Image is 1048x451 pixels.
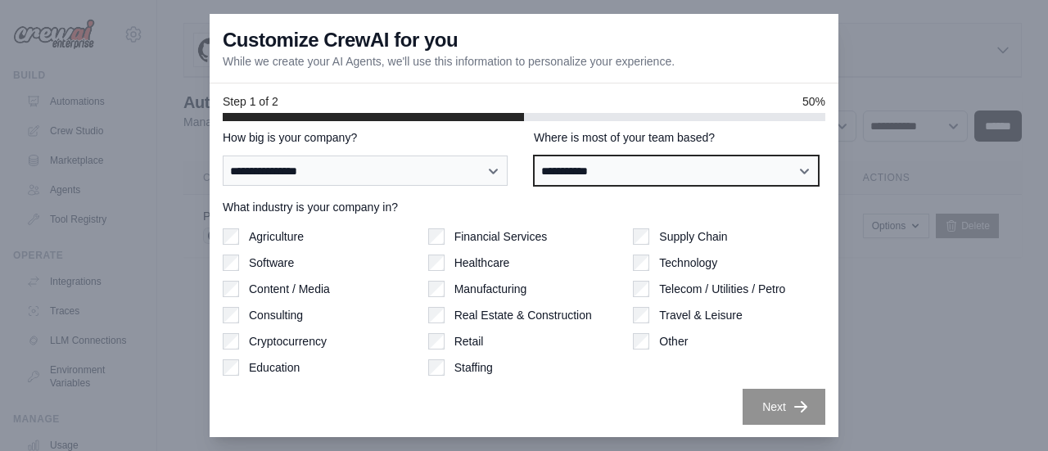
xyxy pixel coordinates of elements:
[249,359,300,376] label: Education
[249,333,327,350] label: Cryptocurrency
[659,228,727,245] label: Supply Chain
[454,359,493,376] label: Staffing
[659,307,742,323] label: Travel & Leisure
[223,129,514,146] label: How big is your company?
[249,228,304,245] label: Agriculture
[454,307,592,323] label: Real Estate & Construction
[454,255,510,271] label: Healthcare
[249,255,294,271] label: Software
[454,228,548,245] label: Financial Services
[534,129,825,146] label: Where is most of your team based?
[223,199,825,215] label: What industry is your company in?
[249,307,303,323] label: Consulting
[454,333,484,350] label: Retail
[659,333,688,350] label: Other
[743,389,825,425] button: Next
[223,93,278,110] span: Step 1 of 2
[966,372,1048,451] iframe: Chat Widget
[223,53,675,70] p: While we create your AI Agents, we'll use this information to personalize your experience.
[802,93,825,110] span: 50%
[223,27,458,53] h3: Customize CrewAI for you
[249,281,330,297] label: Content / Media
[659,255,717,271] label: Technology
[454,281,527,297] label: Manufacturing
[659,281,785,297] label: Telecom / Utilities / Petro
